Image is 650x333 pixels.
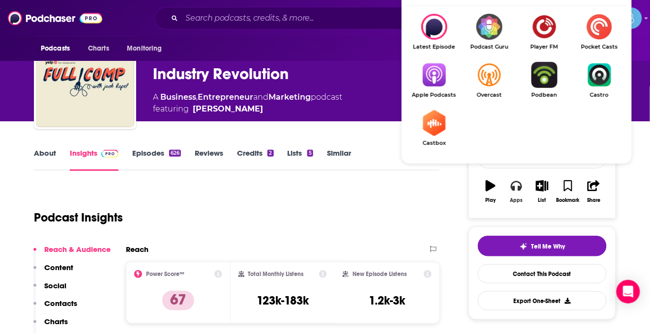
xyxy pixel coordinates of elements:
[126,245,148,254] h2: Reach
[462,92,517,98] span: Overcast
[503,174,529,209] button: Apps
[407,92,462,98] span: Apple Podcasts
[478,264,607,283] a: Contact This Podcast
[407,140,462,146] span: Castbox
[127,42,162,55] span: Monitoring
[572,14,627,50] a: Pocket CastsPocket Casts
[517,14,572,50] a: Player FMPlayer FM
[462,44,517,50] span: Podcast Guru
[407,44,462,50] span: Latest Episode
[34,210,123,225] h1: Podcast Insights
[517,44,572,50] span: Player FM
[8,9,102,28] img: Podchaser - Follow, Share and Rate Podcasts
[253,92,268,102] span: and
[33,299,77,317] button: Contacts
[153,103,342,115] span: featuring
[162,291,194,310] p: 67
[82,39,115,58] a: Charts
[517,62,572,98] a: PodbeanPodbean
[88,42,109,55] span: Charts
[572,44,627,50] span: Pocket Casts
[288,148,313,171] a: Lists5
[155,7,525,29] div: Search podcasts, credits, & more...
[510,197,523,203] div: Apps
[237,148,273,171] a: Credits2
[33,263,73,281] button: Content
[44,245,111,254] p: Reach & Audience
[530,174,555,209] button: List
[146,271,184,277] h2: Power Score™
[153,91,342,115] div: A podcast
[407,62,462,98] a: Apple PodcastsApple Podcasts
[538,197,546,203] div: List
[478,291,607,310] button: Export One-Sheet
[36,29,134,127] img: FULL COMP: The Voice of the Restaurant Industry Revolution
[572,62,627,98] a: CastroCastro
[517,92,572,98] span: Podbean
[257,293,309,308] h3: 123k-183k
[44,281,66,290] p: Social
[195,148,223,171] a: Reviews
[34,39,83,58] button: open menu
[587,197,600,203] div: Share
[193,103,263,115] a: Joshua Kopel
[120,39,175,58] button: open menu
[169,150,181,157] div: 626
[44,263,73,272] p: Content
[557,197,580,203] div: Bookmark
[478,174,503,209] button: Play
[196,92,198,102] span: ,
[101,150,118,158] img: Podchaser Pro
[532,243,565,250] span: Tell Me Why
[617,280,640,304] div: Open Intercom Messenger
[353,271,407,277] h2: New Episode Listens
[486,197,496,203] div: Play
[327,148,351,171] a: Similar
[369,293,406,308] h3: 1.2k-3k
[407,14,462,50] div: FULL COMP: The Voice of the Restaurant Industry Revolution on Latest Episode
[182,10,441,26] input: Search podcasts, credits, & more...
[198,92,253,102] a: Entrepreneur
[132,148,181,171] a: Episodes626
[33,281,66,299] button: Social
[70,148,118,171] a: InsightsPodchaser Pro
[307,150,313,157] div: 5
[407,110,462,146] a: CastboxCastbox
[555,174,581,209] button: Bookmark
[248,271,304,277] h2: Total Monthly Listens
[44,299,77,308] p: Contacts
[462,62,517,98] a: OvercastOvercast
[478,236,607,256] button: tell me why sparkleTell Me Why
[267,150,273,157] div: 2
[268,92,311,102] a: Marketing
[462,14,517,50] a: Podcast GuruPodcast Guru
[33,245,111,263] button: Reach & Audience
[581,174,607,209] button: Share
[41,42,70,55] span: Podcasts
[160,92,196,102] a: Business
[520,243,528,250] img: tell me why sparkle
[34,148,56,171] a: About
[44,317,68,326] p: Charts
[572,92,627,98] span: Castro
